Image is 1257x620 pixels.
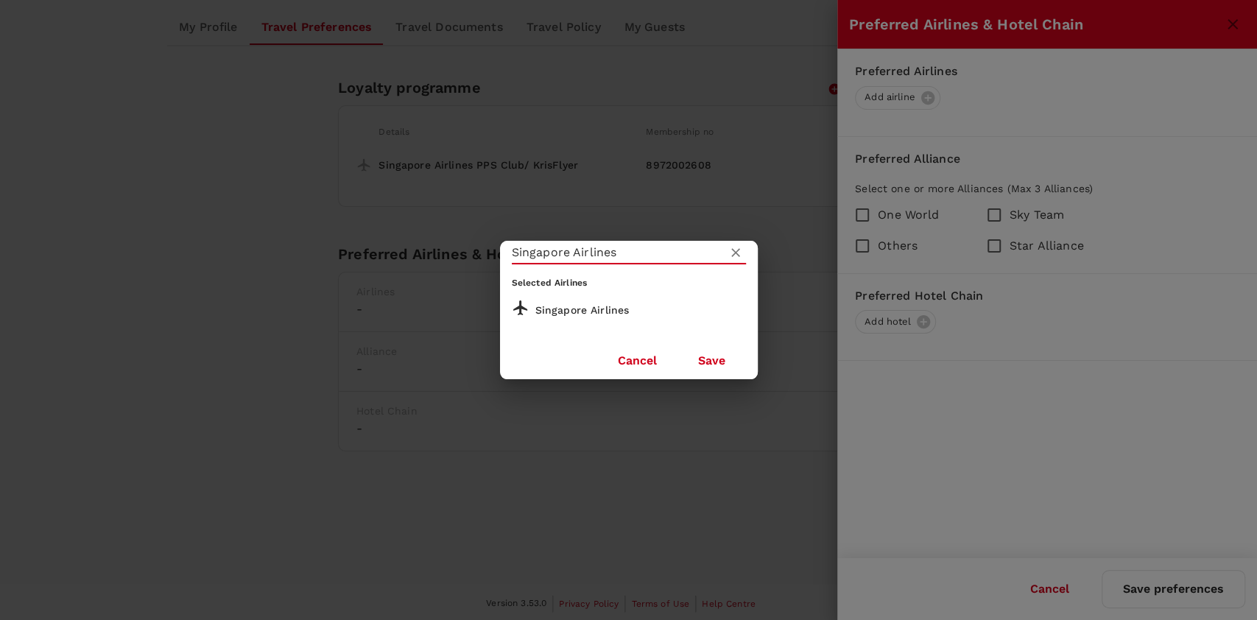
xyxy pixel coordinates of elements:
input: Try Thai Airways [512,241,705,264]
button: Open [744,251,747,254]
div: Singapore Airlines [535,303,746,319]
button: Cancel [597,342,677,379]
div: Selected Airlines [512,276,746,291]
div: Singapore Airlines [512,296,746,325]
button: Save [677,342,746,379]
button: Clear [725,242,746,263]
